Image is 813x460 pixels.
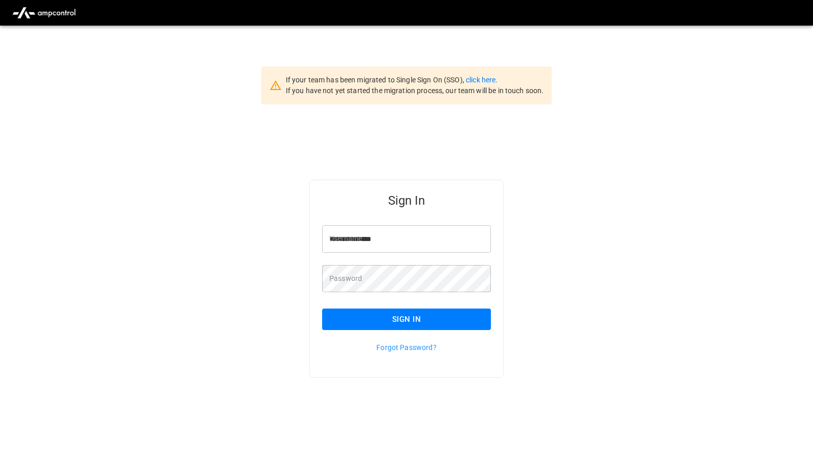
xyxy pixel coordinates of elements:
[286,76,466,84] span: If your team has been migrated to Single Sign On (SSO),
[286,86,544,95] span: If you have not yet started the migration process, our team will be in touch soon.
[322,342,491,353] p: Forgot Password?
[322,192,491,209] h5: Sign In
[8,3,80,23] img: ampcontrol.io logo
[466,76,498,84] a: click here.
[322,309,491,330] button: Sign In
